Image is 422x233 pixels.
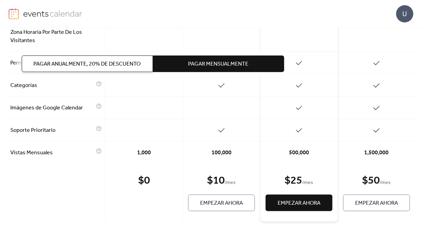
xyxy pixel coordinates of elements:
div: $ 10 [207,174,225,188]
div: U [396,5,413,22]
span: 500,000 [289,149,309,157]
span: 100,000 [212,149,231,157]
div: $ 50 [362,174,380,188]
span: Empezar Ahora [200,199,243,207]
button: Empezar Ahora [266,195,332,211]
span: / mes [225,179,236,187]
span: Pagar Anualmente, 20% de descuento [33,60,141,68]
img: logo-type [23,8,83,19]
span: Pagar Mensualmente [188,60,248,68]
div: $ 25 [285,174,302,188]
span: / mes [302,179,313,187]
button: Pagar Mensualmente [153,56,284,72]
span: Empezar Ahora [355,199,398,207]
span: Categorías [10,81,94,90]
span: Permitir La Selección Manual De Zona Horaria Por Parte De Los Visitantes [10,20,94,45]
span: 1,000 [137,149,151,157]
span: Empezar Ahora [278,199,320,207]
img: logo [9,8,19,19]
span: Imágenes de Google Calendar [10,104,94,112]
span: Permitir Múltiples Vistas [10,59,94,67]
span: Soporte Prioritario [10,126,94,135]
span: Vistas Mensuales [10,149,94,157]
div: $ 0 [138,174,150,188]
button: Pagar Anualmente, 20% de descuento [21,56,153,72]
button: Empezar Ahora [343,195,410,211]
span: / mes [380,179,391,187]
span: 1,500,000 [364,149,389,157]
button: Empezar Ahora [188,195,255,211]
